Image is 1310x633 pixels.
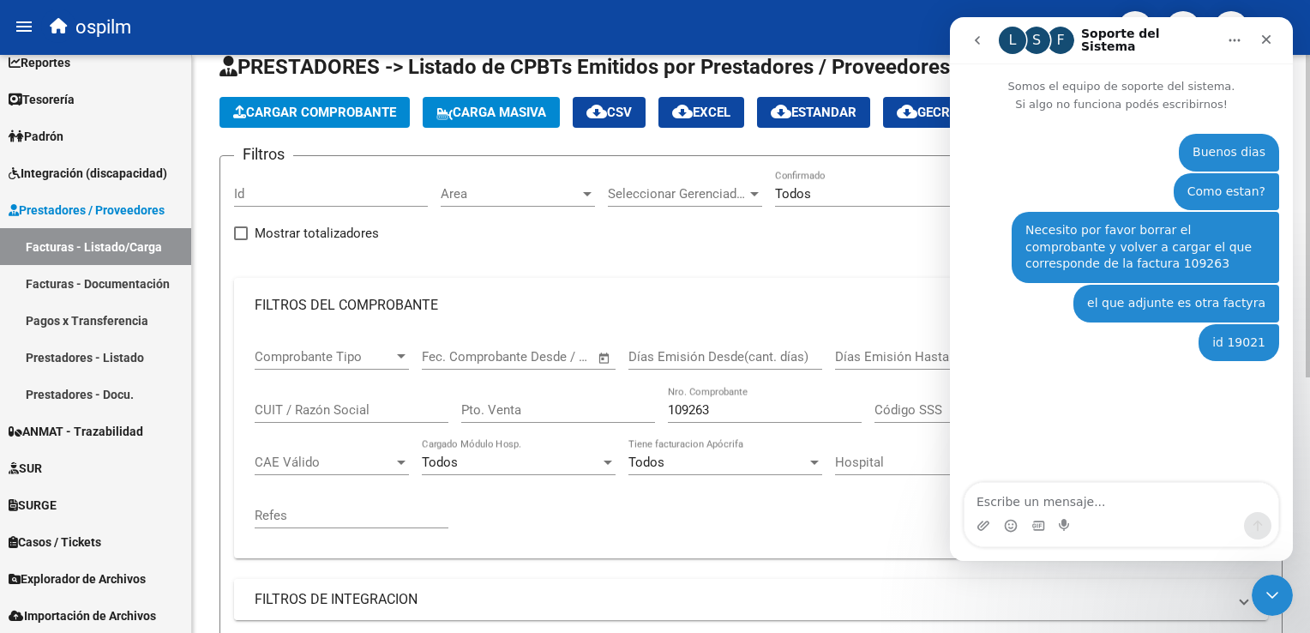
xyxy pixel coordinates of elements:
span: Padrón [9,127,63,146]
mat-icon: menu [14,16,34,37]
mat-expansion-panel-header: FILTROS DE INTEGRACION [234,579,1268,620]
input: Fecha inicio [422,349,491,365]
button: CSV [573,97,646,128]
span: Seleccionar Gerenciador [608,186,747,202]
span: Explorador de Archivos [9,570,146,588]
button: Carga Masiva [423,97,560,128]
mat-icon: cloud_download [586,101,607,122]
span: Prestadores / Proveedores [9,201,165,220]
button: Estandar [757,97,870,128]
span: Mostrar totalizadores [255,223,379,244]
span: Cargar Comprobante [233,105,396,120]
span: ospilm [75,9,131,46]
div: FILTROS DEL COMPROBANTE [234,333,1268,558]
span: Carga Masiva [436,105,546,120]
h3: Filtros [234,142,293,166]
button: Gecros [883,97,980,128]
span: ANMAT - Trazabilidad [9,422,143,441]
span: CSV [586,105,632,120]
span: Todos [775,186,811,202]
span: Gecros [897,105,966,120]
iframe: Intercom live chat [1252,575,1293,616]
input: Fecha fin [507,349,590,365]
span: Comprobante Tipo [255,349,394,365]
mat-panel-title: FILTROS DE INTEGRACION [255,590,1227,609]
button: EXCEL [658,97,744,128]
span: Importación de Archivos [9,606,156,625]
mat-expansion-panel-header: FILTROS DEL COMPROBANTE [234,278,1268,333]
span: CAE Válido [255,455,394,470]
span: Todos [422,455,458,470]
span: SURGE [9,496,57,515]
button: Cargar Comprobante [219,97,410,128]
span: Casos / Tickets [9,533,101,552]
mat-icon: cloud_download [672,101,693,122]
span: Area [441,186,580,202]
span: Reportes [9,53,70,72]
span: Integración (discapacidad) [9,164,167,183]
button: Open calendar [595,348,615,368]
span: EXCEL [672,105,730,120]
mat-icon: cloud_download [771,101,791,122]
mat-icon: cloud_download [897,101,917,122]
iframe: Intercom live chat [950,17,1293,561]
span: Estandar [771,105,856,120]
span: SUR [9,459,42,478]
span: PRESTADORES -> Listado de CPBTs Emitidos por Prestadores / Proveedores [219,55,950,79]
mat-panel-title: FILTROS DEL COMPROBANTE [255,296,1227,315]
span: Todos [628,455,664,470]
span: Tesorería [9,90,75,109]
